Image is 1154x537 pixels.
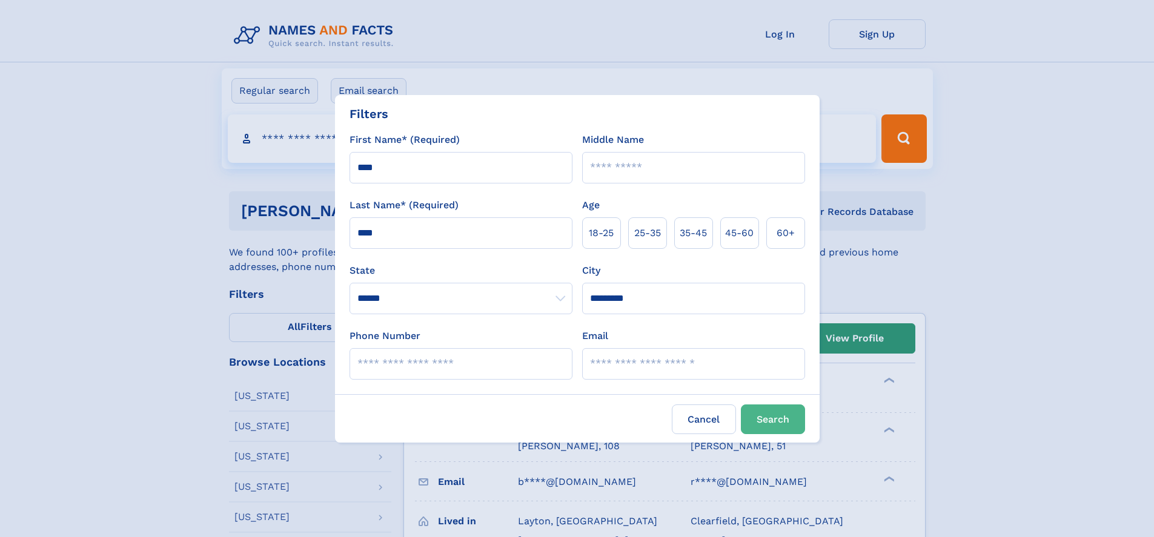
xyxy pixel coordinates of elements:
label: Email [582,329,608,343]
div: Filters [350,105,388,123]
label: State [350,263,572,278]
span: 25‑35 [634,226,661,240]
span: 45‑60 [725,226,754,240]
button: Search [741,404,805,434]
label: Cancel [672,404,736,434]
label: Last Name* (Required) [350,198,459,212]
label: City [582,263,600,278]
label: First Name* (Required) [350,133,460,147]
label: Age [582,198,600,212]
span: 18‑25 [589,226,614,240]
label: Middle Name [582,133,644,147]
span: 35‑45 [680,226,707,240]
label: Phone Number [350,329,420,343]
span: 60+ [777,226,795,240]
